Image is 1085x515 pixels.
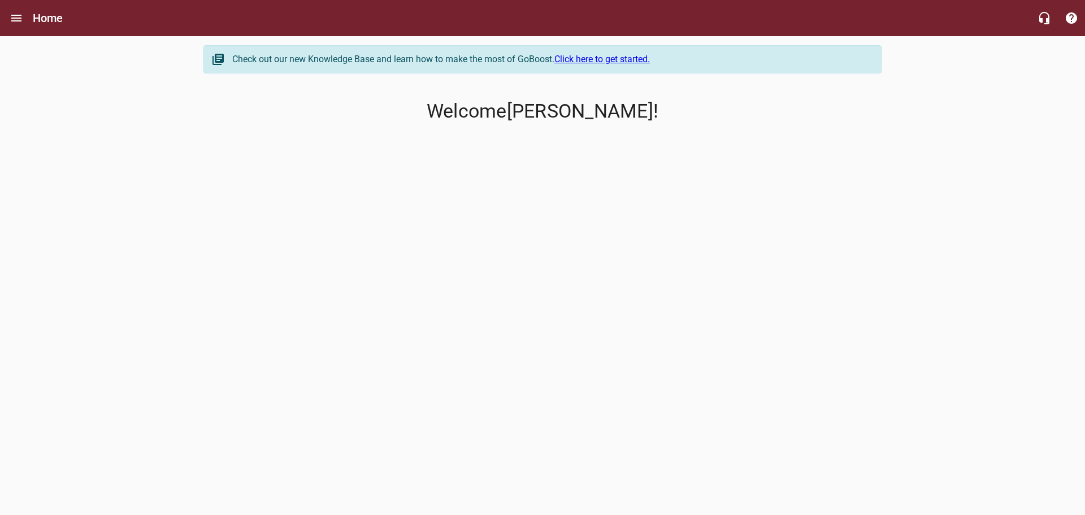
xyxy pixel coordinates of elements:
button: Live Chat [1031,5,1058,32]
p: Welcome [PERSON_NAME] ! [203,100,882,123]
button: Support Portal [1058,5,1085,32]
a: Click here to get started. [554,54,650,64]
div: Check out our new Knowledge Base and learn how to make the most of GoBoost. [232,53,870,66]
button: Open drawer [3,5,30,32]
h6: Home [33,9,63,27]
